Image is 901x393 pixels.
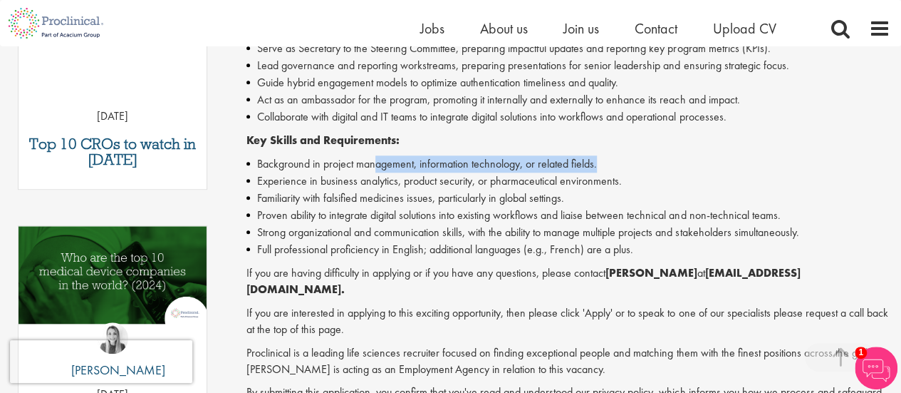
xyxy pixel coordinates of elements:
[635,19,677,38] a: Contact
[26,136,199,168] a: Top 10 CROs to watch in [DATE]
[563,19,599,38] a: Join us
[246,305,890,338] p: If you are interested in applying to this exciting opportunity, then please click 'Apply' or to s...
[246,74,890,91] li: Guide hybrid engagement models to optimize authentication timeliness and quality.
[10,340,192,383] iframe: reCAPTCHA
[246,108,890,126] li: Collaborate with digital and IT teams to integrate digital solutions into workflows and operation...
[19,226,207,324] img: Top 10 Medical Device Companies 2024
[19,226,207,352] a: Link to a post
[246,173,890,190] li: Experience in business analytics, product security, or pharmaceutical environments.
[713,19,776,38] a: Upload CV
[480,19,528,38] a: About us
[246,207,890,224] li: Proven ability to integrate digital solutions into existing workflows and liaise between technica...
[246,265,800,297] strong: [EMAIL_ADDRESS][DOMAIN_NAME].
[855,347,897,389] img: Chatbot
[61,322,165,387] a: Hannah Burke [PERSON_NAME]
[246,241,890,258] li: Full professional proficiency in English; additional languages (e.g., French) are a plus.
[97,322,128,354] img: Hannah Burke
[246,190,890,207] li: Familiarity with falsified medicines issues, particularly in global settings.
[246,155,890,173] li: Background in project management, information technology, or related fields.
[19,108,207,125] p: [DATE]
[246,265,890,298] p: If you are having difficulty in applying or if you have any questions, please contact at
[246,345,890,378] p: Proclinical is a leading life sciences recruiter focused on finding exceptional people and matchi...
[855,347,867,359] span: 1
[246,57,890,74] li: Lead governance and reporting workstreams, preparing presentations for senior leadership and ensu...
[246,91,890,108] li: Act as an ambassador for the program, promoting it internally and externally to enhance its reach...
[605,265,697,280] strong: [PERSON_NAME]
[420,19,444,38] a: Jobs
[246,224,890,241] li: Strong organizational and communication skills, with the ability to manage multiple projects and ...
[246,133,400,148] strong: Key Skills and Requirements:
[246,40,890,57] li: Serve as Secretary to the Steering Committee, preparing impactful updates and reporting key progr...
